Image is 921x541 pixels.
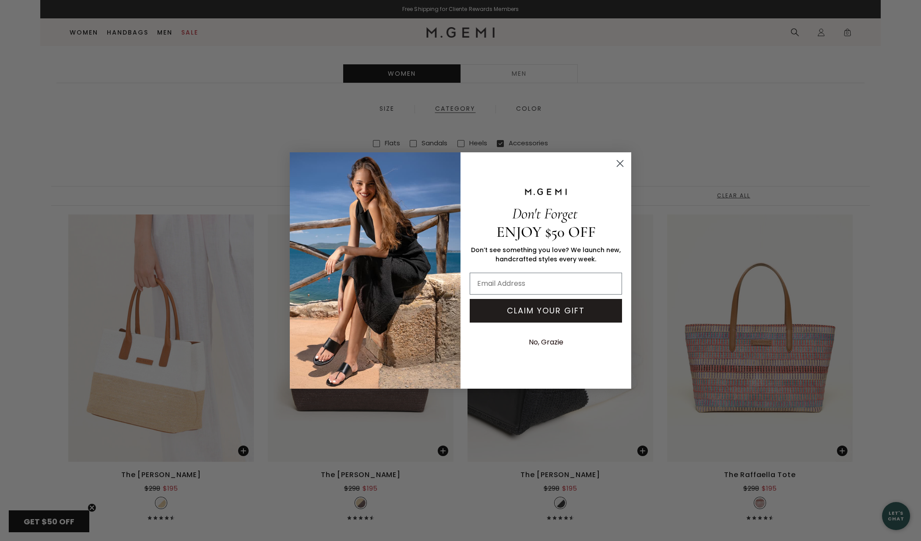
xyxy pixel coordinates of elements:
button: CLAIM YOUR GIFT [470,299,622,323]
span: Don't Forget [512,204,577,223]
button: No, Grazie [524,331,568,353]
img: M.Gemi [290,152,460,389]
img: M.GEMI [524,188,568,196]
span: ENJOY $50 OFF [496,223,596,241]
button: Close dialog [612,156,628,171]
input: Email Address [470,273,622,295]
span: Don’t see something you love? We launch new, handcrafted styles every week. [471,246,621,263]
